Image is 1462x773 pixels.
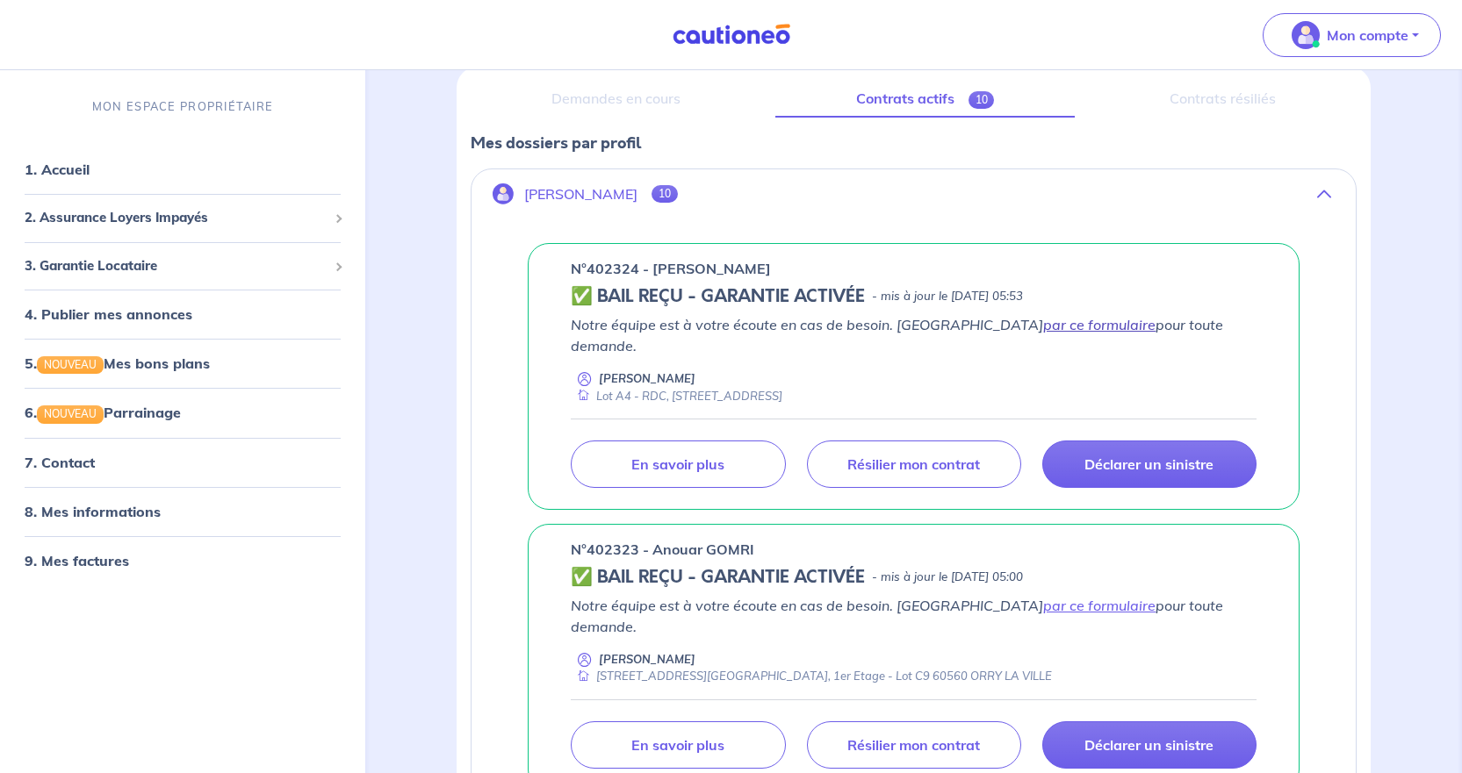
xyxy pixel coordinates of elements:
[847,455,980,473] p: Résilier mon contrat
[666,24,797,46] img: Cautioneo
[1263,13,1441,57] button: illu_account_valid_menu.svgMon compte
[25,208,328,228] span: 2. Assurance Loyers Impayés
[1043,316,1156,333] a: par ce formulaire
[1327,25,1408,46] p: Mon compte
[524,186,637,203] p: [PERSON_NAME]
[7,543,358,578] div: 9. Mes factures
[7,201,358,235] div: 2. Assurance Loyers Impayés
[25,354,210,372] a: 5.NOUVEAUMes bons plans
[571,440,785,488] a: En savoir plus
[1042,440,1257,488] a: Déclarer un sinistre
[807,721,1021,769] a: Résilier mon contrat
[472,173,1356,215] button: [PERSON_NAME]10
[1084,455,1214,473] p: Déclarer un sinistre
[599,370,695,387] p: [PERSON_NAME]
[7,395,358,430] div: 6.NOUVEAUParrainage
[25,256,328,276] span: 3. Garantie Locataire
[969,91,995,109] span: 10
[7,249,358,283] div: 3. Garantie Locataire
[571,286,1257,307] div: state: CONTRACT-VALIDATED, Context: ,MAYBE-CERTIFICATE,,LESSOR-DOCUMENTS,IS-ODEALIM
[571,314,1257,356] p: Notre équipe est à votre écoute en cas de besoin. [GEOGRAPHIC_DATA] pour toute demande.
[25,404,181,421] a: 6.NOUVEAUParrainage
[25,305,192,323] a: 4. Publier mes annonces
[7,494,358,529] div: 8. Mes informations
[631,736,724,754] p: En savoir plus
[25,454,95,471] a: 7. Contact
[1042,721,1257,769] a: Déclarer un sinistre
[25,161,90,178] a: 1. Accueil
[7,346,358,381] div: 5.NOUVEAUMes bons plans
[807,440,1021,488] a: Résilier mon contrat
[92,98,273,115] p: MON ESPACE PROPRIÉTAIRE
[7,152,358,187] div: 1. Accueil
[471,132,1357,154] p: Mes dossiers par profil
[847,736,980,754] p: Résilier mon contrat
[652,185,678,203] span: 10
[775,81,1075,118] a: Contrats actifs10
[1043,597,1156,614] a: par ce formulaire
[25,503,161,520] a: 8. Mes informations
[872,569,1023,586] p: - mis à jour le [DATE] 05:00
[1292,21,1320,49] img: illu_account_valid_menu.svg
[7,445,358,480] div: 7. Contact
[571,567,865,588] h5: ✅ BAIL REÇU - GARANTIE ACTIVÉE
[599,651,695,668] p: [PERSON_NAME]
[571,539,754,560] p: n°402323 - Anouar GOMRI
[493,183,514,204] img: illu_account.svg
[571,388,782,404] div: Lot A4 - RDC, [STREET_ADDRESS]
[7,297,358,332] div: 4. Publier mes annonces
[571,258,771,279] p: n°402324 - [PERSON_NAME]
[872,288,1023,305] p: - mis à jour le [DATE] 05:53
[571,595,1257,637] p: Notre équipe est à votre écoute en cas de besoin. [GEOGRAPHIC_DATA] pour toute demande.
[25,552,129,569] a: 9. Mes factures
[571,286,865,307] h5: ✅ BAIL REÇU - GARANTIE ACTIVÉE
[1084,736,1214,754] p: Déclarer un sinistre
[571,567,1257,588] div: state: CONTRACT-VALIDATED, Context: ,MAYBE-CERTIFICATE,,LESSOR-DOCUMENTS,IS-ODEALIM
[631,455,724,473] p: En savoir plus
[571,721,785,769] a: En savoir plus
[571,668,1052,684] div: [STREET_ADDRESS][GEOGRAPHIC_DATA], 1er Etage - Lot C9 60560 ORRY LA VILLE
